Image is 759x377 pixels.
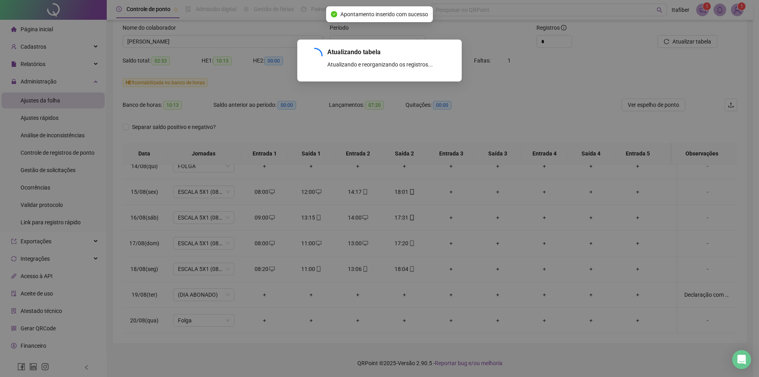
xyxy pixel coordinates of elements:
[340,10,428,19] span: Apontamento inserido com sucesso
[327,47,452,57] div: Atualizando tabela
[331,11,337,17] span: check-circle
[306,47,323,64] span: loading
[327,60,452,69] div: Atualizando e reorganizando os registros...
[732,350,751,369] div: Open Intercom Messenger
